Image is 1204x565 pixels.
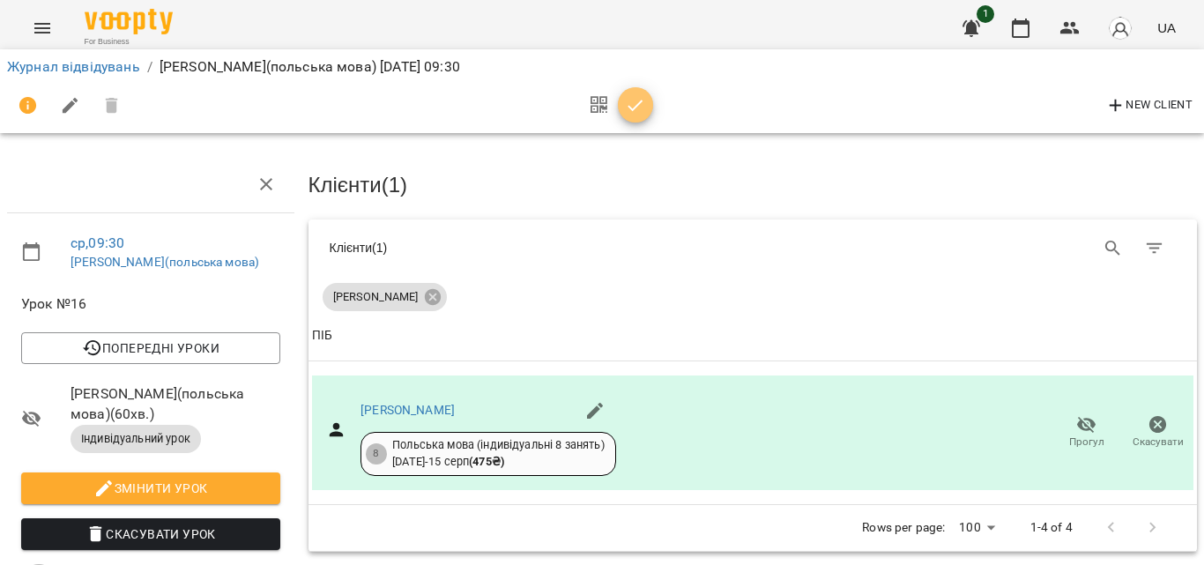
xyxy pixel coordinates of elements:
[71,234,124,251] a: ср , 09:30
[1101,92,1197,120] button: New Client
[1092,227,1134,270] button: Search
[308,174,1198,197] h3: Клієнти ( 1 )
[392,437,605,470] div: Польська мова (індивідуальні 8 занять) [DATE] - 15 серп
[312,325,332,346] div: Sort
[160,56,460,78] p: [PERSON_NAME](польська мова) [DATE] 09:30
[7,58,140,75] a: Журнал відвідувань
[85,9,173,34] img: Voopty Logo
[1051,408,1122,457] button: Прогул
[360,403,455,417] a: [PERSON_NAME]
[21,472,280,504] button: Змінити урок
[71,383,280,425] span: [PERSON_NAME](польська мова) ( 60 хв. )
[1150,11,1183,44] button: UA
[862,519,945,537] p: Rows per page:
[366,443,387,465] div: 8
[1133,227,1176,270] button: Фільтр
[35,338,266,359] span: Попередні уроки
[312,325,332,346] div: ПІБ
[7,56,1197,78] nav: breadcrumb
[330,239,740,256] div: Клієнти ( 1 )
[1030,519,1073,537] p: 1-4 of 4
[323,283,447,311] div: [PERSON_NAME]
[323,289,428,305] span: [PERSON_NAME]
[147,56,152,78] li: /
[1069,435,1104,450] span: Прогул
[1157,19,1176,37] span: UA
[312,325,1194,346] span: ПІБ
[35,478,266,499] span: Змінити урок
[71,431,201,447] span: Індивідуальний урок
[1105,95,1193,116] span: New Client
[308,219,1198,276] div: Table Toolbar
[1133,435,1184,450] span: Скасувати
[952,515,1001,540] div: 100
[21,7,63,49] button: Menu
[21,294,280,315] span: Урок №16
[977,5,994,23] span: 1
[85,36,173,48] span: For Business
[21,518,280,550] button: Скасувати Урок
[1108,16,1133,41] img: avatar_s.png
[21,332,280,364] button: Попередні уроки
[35,524,266,545] span: Скасувати Урок
[71,255,259,269] a: [PERSON_NAME](польська мова)
[469,455,504,468] b: ( 475 ₴ )
[1122,408,1193,457] button: Скасувати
